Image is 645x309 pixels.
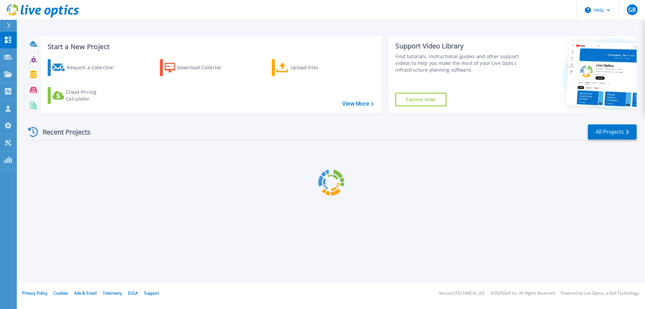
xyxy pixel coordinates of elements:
a: Download Collector [160,59,235,76]
a: Telemetry [103,290,122,296]
a: Privacy Policy [22,290,47,296]
a: Upload Files [272,59,347,76]
div: Download Collector [177,61,231,74]
a: Cookies [53,290,68,296]
div: Find tutorials, instructional guides and other support videos to help you make the most of your L... [395,53,522,73]
a: Support [144,290,159,296]
li: © 2025 Dell Inc. All Rights Reserved [490,291,555,296]
li: Powered by Live Optics, a Dell Technology [561,291,639,296]
a: All Projects [588,124,637,140]
h3: Start a New Project [48,43,374,50]
a: EULA [128,290,138,296]
div: Request a Collection [67,61,121,74]
a: Request a Collection [48,59,123,76]
a: Cloud Pricing Calculator [48,87,123,104]
div: Cloud Pricing Calculator [66,89,120,102]
a: Ads & Email [74,290,97,296]
span: GB [628,7,636,12]
div: Recent Projects [26,124,100,140]
div: Support Video Library [395,42,522,50]
a: View More [342,101,374,107]
div: Upload Files [290,61,344,74]
li: Version: [TECHNICAL_ID] [439,291,484,296]
a: Explore Now! [395,93,446,106]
